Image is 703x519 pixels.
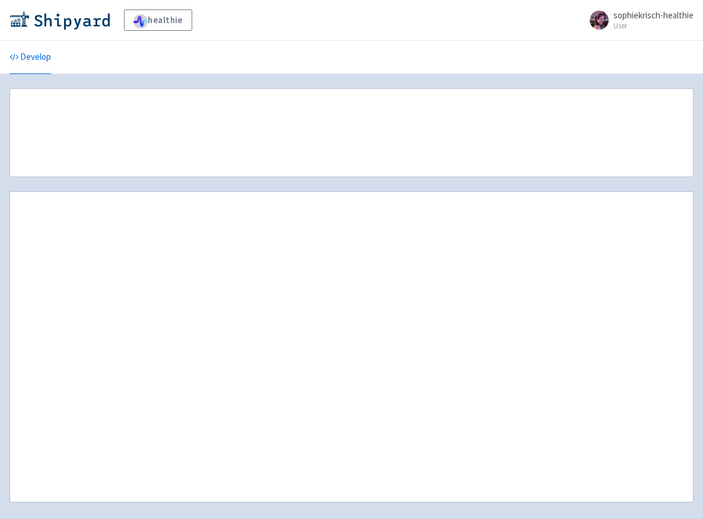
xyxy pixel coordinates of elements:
a: healthie [124,9,192,31]
small: User [613,22,694,30]
img: Shipyard logo [9,11,110,30]
a: Develop [9,41,51,74]
span: sophiekrisch-healthie [613,9,694,21]
a: sophiekrisch-healthie User [583,11,694,30]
